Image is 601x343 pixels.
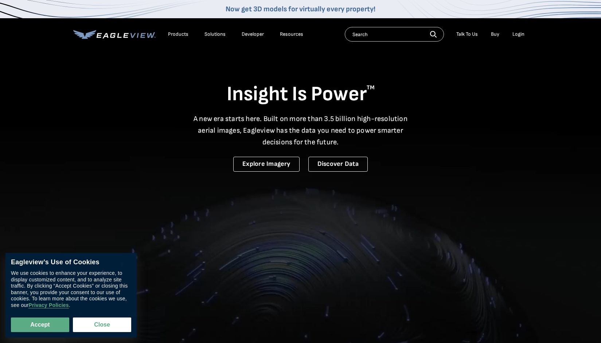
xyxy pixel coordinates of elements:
[11,317,69,332] button: Accept
[168,31,188,38] div: Products
[189,113,412,148] p: A new era starts here. Built on more than 3.5 billion high-resolution aerial images, Eagleview ha...
[367,84,375,91] sup: TM
[73,82,528,107] h1: Insight Is Power
[11,258,131,266] div: Eagleview’s Use of Cookies
[308,157,368,172] a: Discover Data
[11,270,131,308] div: We use cookies to enhance your experience, to display customized content, and to analyze site tra...
[28,302,69,308] a: Privacy Policies
[456,31,478,38] div: Talk To Us
[242,31,264,38] a: Developer
[512,31,524,38] div: Login
[280,31,303,38] div: Resources
[233,157,300,172] a: Explore Imagery
[73,317,131,332] button: Close
[491,31,499,38] a: Buy
[345,27,444,42] input: Search
[204,31,226,38] div: Solutions
[226,5,375,13] a: Now get 3D models for virtually every property!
